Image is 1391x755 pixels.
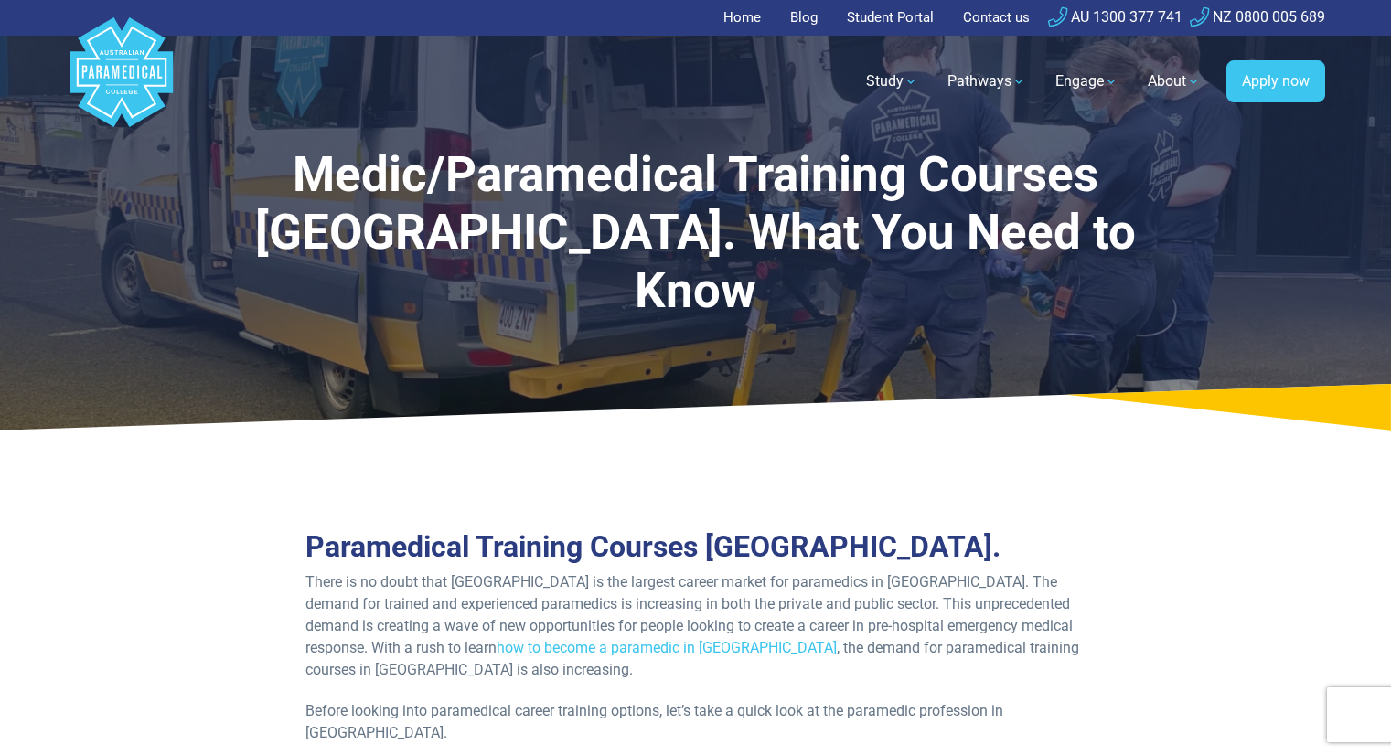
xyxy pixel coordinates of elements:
a: AU 1300 377 741 [1048,8,1182,26]
a: how to become a paramedic in [GEOGRAPHIC_DATA] [497,639,837,656]
p: Before looking into paramedical career training options, let’s take a quick look at the paramedic... [305,700,1086,744]
a: Study [855,56,929,107]
h1: Medic/Paramedical Training Courses [GEOGRAPHIC_DATA]. What You Need to Know [224,146,1168,320]
a: Apply now [1226,60,1325,102]
a: About [1137,56,1212,107]
a: NZ 0800 005 689 [1190,8,1325,26]
a: Pathways [936,56,1037,107]
p: There is no doubt that [GEOGRAPHIC_DATA] is the largest career market for paramedics in [GEOGRAPH... [305,571,1086,681]
a: Australian Paramedical College [67,36,177,128]
h2: Paramedical Training Courses [GEOGRAPHIC_DATA]. [305,502,1086,564]
a: Engage [1044,56,1129,107]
